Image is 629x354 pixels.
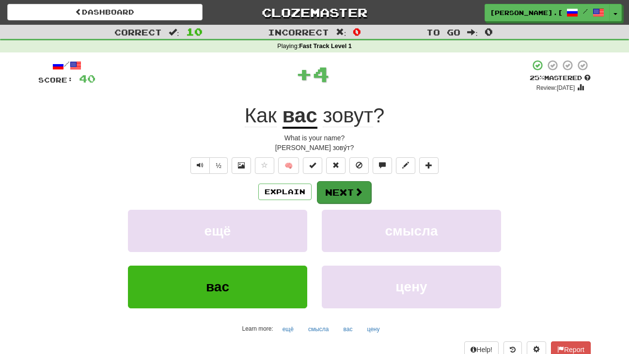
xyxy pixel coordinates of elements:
span: : [169,28,179,36]
span: : [467,28,478,36]
a: [PERSON_NAME].[PERSON_NAME] / [485,4,610,21]
a: Dashboard [7,4,203,20]
span: 40 [79,72,95,84]
span: зовут [323,104,373,127]
span: : [336,28,346,36]
span: + [296,59,313,88]
button: ½ [209,157,228,174]
button: Reset to 0% Mastered (alt+r) [326,157,346,174]
span: 10 [186,26,203,37]
button: Show image (alt+x) [232,157,251,174]
span: To go [426,27,460,37]
span: Как [245,104,277,127]
span: 0 [353,26,361,37]
button: вас [128,266,307,308]
div: Mastered [530,74,591,83]
button: 🧠 [278,157,299,174]
small: Review: [DATE] [536,84,575,91]
button: Ignore sentence (alt+i) [349,157,369,174]
button: Next [317,181,371,203]
span: ещё [204,223,231,238]
span: смысла [385,223,438,238]
span: 4 [313,62,330,86]
div: Text-to-speech controls [189,157,228,174]
button: Edit sentence (alt+d) [396,157,415,174]
button: цену [322,266,501,308]
div: / [38,59,95,71]
button: Set this sentence to 100% Mastered (alt+m) [303,157,322,174]
span: / [583,8,588,15]
button: Favorite sentence (alt+f) [255,157,274,174]
button: ещё [277,322,299,337]
button: смысла [322,210,501,252]
button: Play sentence audio (ctl+space) [190,157,210,174]
button: Add to collection (alt+a) [419,157,439,174]
span: [PERSON_NAME].[PERSON_NAME] [490,8,562,17]
u: вас [283,104,317,129]
button: вас [338,322,358,337]
span: Score: [38,76,73,84]
button: смысла [303,322,334,337]
small: Learn more: [242,325,273,332]
button: Explain [258,184,312,200]
strong: Fast Track Level 1 [299,43,352,50]
span: 25 % [530,74,544,82]
span: 0 [485,26,493,37]
div: [PERSON_NAME] зову́т? [38,143,591,152]
a: Clozemaster [217,4,412,21]
span: ? [317,104,385,127]
span: вас [206,279,229,294]
button: цену [362,322,385,337]
span: цену [395,279,427,294]
span: Correct [114,27,162,37]
div: What is your name? [38,133,591,143]
span: Incorrect [268,27,329,37]
button: Discuss sentence (alt+u) [373,157,392,174]
button: ещё [128,210,307,252]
